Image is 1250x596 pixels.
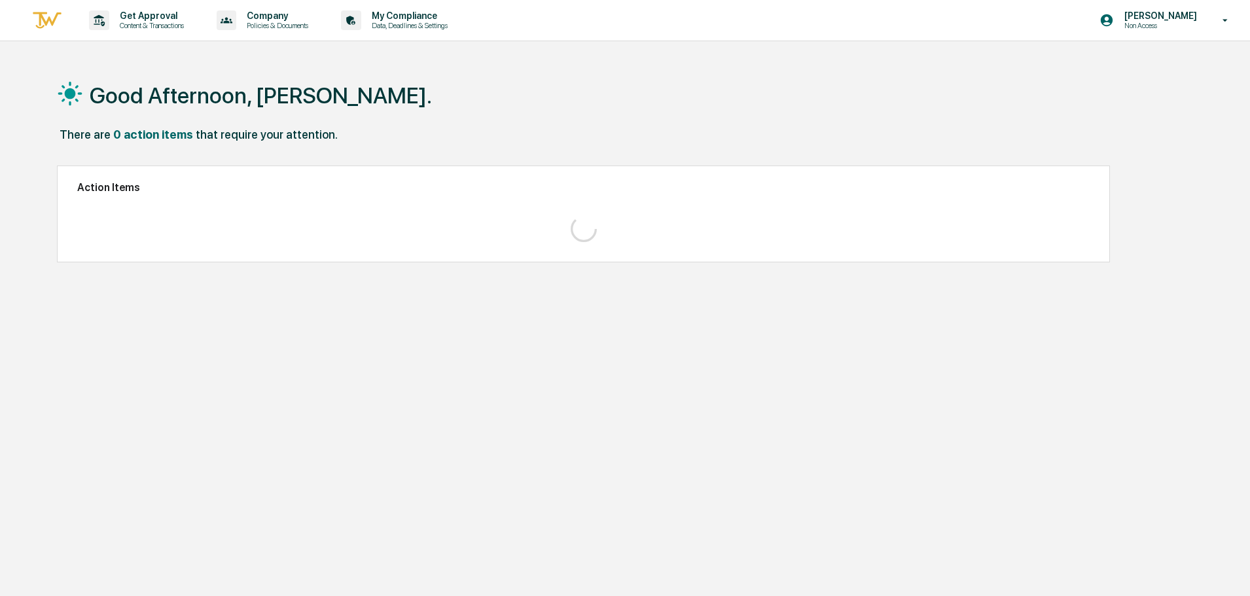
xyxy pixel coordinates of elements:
[236,21,315,30] p: Policies & Documents
[90,82,432,109] h1: Good Afternoon, [PERSON_NAME].
[236,10,315,21] p: Company
[109,10,190,21] p: Get Approval
[77,181,1090,194] h2: Action Items
[31,10,63,31] img: logo
[361,10,454,21] p: My Compliance
[109,21,190,30] p: Content & Transactions
[1114,10,1204,21] p: [PERSON_NAME]
[1114,21,1204,30] p: Non Access
[60,128,111,141] div: There are
[196,128,338,141] div: that require your attention.
[113,128,193,141] div: 0 action items
[361,21,454,30] p: Data, Deadlines & Settings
